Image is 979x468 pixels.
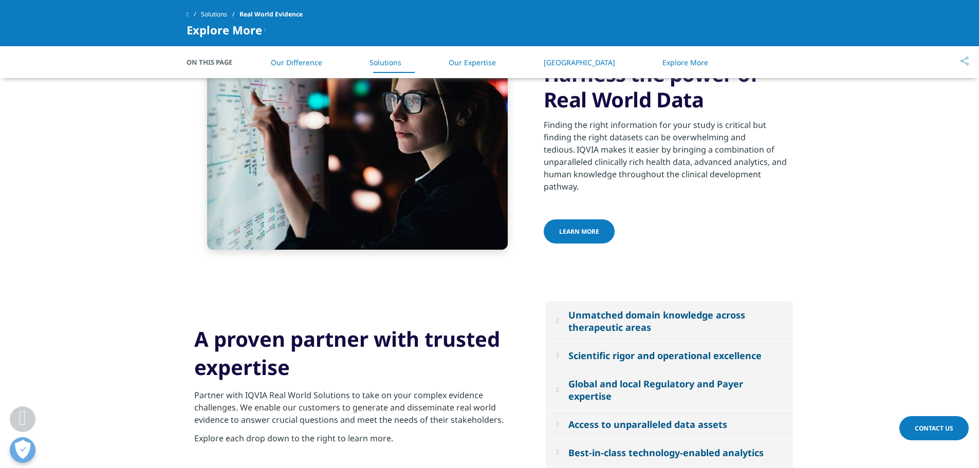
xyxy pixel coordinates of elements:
[568,418,727,430] div: Access to unparalleled data assets
[568,446,764,459] div: Best-in-class technology-enabled analytics
[559,227,599,236] span: Learn more
[194,325,523,389] h2: A proven partner with trusted expertise
[568,378,782,402] div: Global and local Regulatory and Payer expertise
[370,58,401,67] a: Solutions
[546,439,793,466] button: Best-in-class technology-enabled analytics
[194,432,523,451] p: Explore each drop down to the right to learn more.
[10,437,35,463] button: Open Preferences
[899,416,969,440] a: Contact Us
[544,61,793,113] h3: Harness the power of Real World Data
[662,58,708,67] a: Explore More
[568,349,762,362] div: Scientific rigor and operational excellence
[194,389,523,432] p: Partner with IQVIA Real World Solutions to take on your complex evidence challenges. We enable ou...
[546,410,793,438] button: Access to unparalleled data assets
[915,424,953,433] span: Contact Us
[201,5,239,24] a: Solutions
[544,58,615,67] a: [GEOGRAPHIC_DATA]
[546,342,793,369] button: Scientific rigor and operational excellence
[449,58,496,67] a: Our Expertise
[544,219,615,244] a: Learn more
[271,58,322,67] a: Our Difference
[187,24,262,36] span: Explore More
[544,119,793,199] p: Finding the right information for your study is critical but finding the right datasets can be ov...
[187,57,243,67] span: On This Page
[568,309,782,333] div: Unmatched domain knowledge across therapeutic areas
[239,5,303,24] span: Real World Evidence
[546,301,793,341] button: Unmatched domain knowledge across therapeutic areas
[546,370,793,410] button: Global and local Regulatory and Payer expertise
